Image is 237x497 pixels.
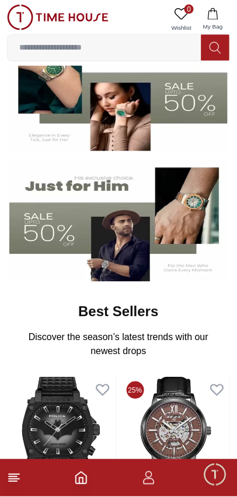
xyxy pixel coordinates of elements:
[9,30,228,152] img: Women's Watches Banner
[196,5,230,34] button: My Bag
[203,463,228,488] div: Chat Widget
[78,303,158,321] h2: Best Sellers
[74,471,88,485] a: Home
[167,23,196,32] span: Wishlist
[167,5,196,34] a: 0Wishlist
[9,160,228,282] img: Men's Watches Banner
[7,5,109,30] img: ...
[122,377,231,494] img: Kenneth Scott Men's Green Dial Automatic Watch - K24323-BLBH
[184,5,194,14] span: 0
[127,382,144,400] span: 25%
[198,22,228,31] span: My Bag
[16,331,221,359] p: Discover the season’s latest trends with our newest drops
[7,377,116,494] img: POLICE BATMAN Men's Analog Black Dial Watch - PEWGD0022601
